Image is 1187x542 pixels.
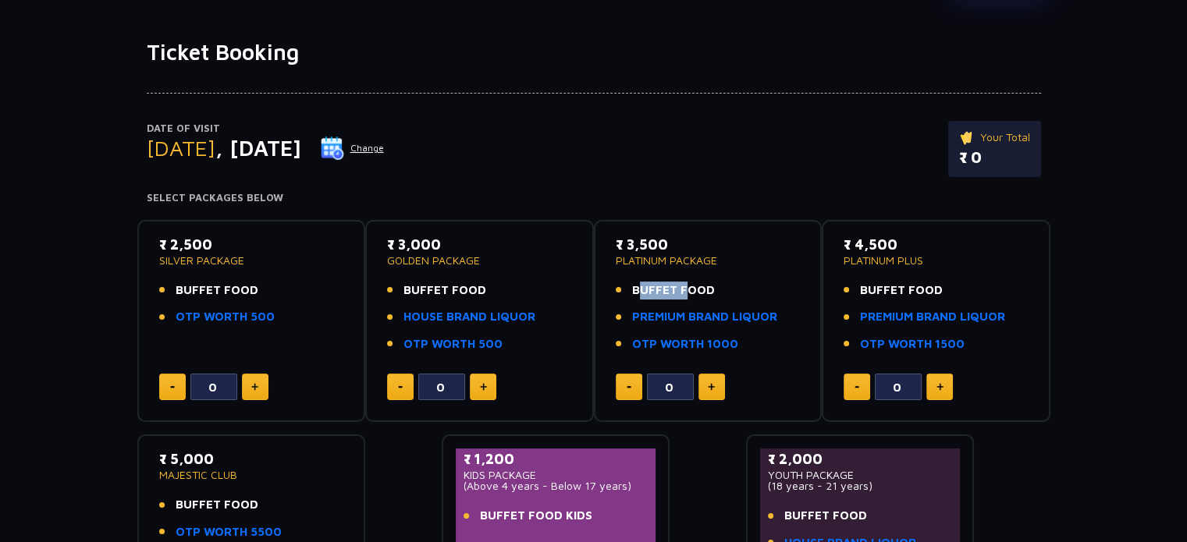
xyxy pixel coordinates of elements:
[403,335,503,353] a: OTP WORTH 500
[784,507,867,525] span: BUFFET FOOD
[480,383,487,391] img: plus
[616,255,801,266] p: PLATINUM PACKAGE
[860,308,1005,326] a: PREMIUM BRAND LIQUOR
[632,282,715,299] span: BUFFET FOOD
[176,282,258,299] span: BUFFET FOOD
[844,255,1029,266] p: PLATINUM PLUS
[403,282,486,299] span: BUFFET FOOD
[147,192,1041,204] h4: Select Packages Below
[464,480,649,491] p: (Above 4 years - Below 17 years)
[768,448,953,469] p: ₹ 2,000
[959,146,1030,169] p: ₹ 0
[159,234,344,255] p: ₹ 2,500
[860,335,965,353] a: OTP WORTH 1500
[464,448,649,469] p: ₹ 1,200
[627,386,631,388] img: minus
[616,234,801,255] p: ₹ 3,500
[768,480,953,491] p: (18 years - 21 years)
[147,135,215,161] span: [DATE]
[387,255,572,266] p: GOLDEN PACKAGE
[936,383,944,391] img: plus
[176,523,282,541] a: OTP WORTH 5500
[844,234,1029,255] p: ₹ 4,500
[176,496,258,514] span: BUFFET FOOD
[159,255,344,266] p: SILVER PACKAGE
[320,136,385,161] button: Change
[170,386,175,388] img: minus
[480,507,592,525] span: BUFFET FOOD KIDS
[768,469,953,480] p: YOUTH PACKAGE
[403,308,535,326] a: HOUSE BRAND LIQUOR
[708,383,715,391] img: plus
[398,386,403,388] img: minus
[632,335,738,353] a: OTP WORTH 1000
[860,282,943,299] span: BUFFET FOOD
[159,469,344,480] p: MAJESTIC CLUB
[215,135,301,161] span: , [DATE]
[147,39,1041,66] h1: Ticket Booking
[147,121,385,136] p: Date of Visit
[464,469,649,480] p: KIDS PACKAGE
[159,448,344,469] p: ₹ 5,000
[959,129,976,146] img: ticket
[176,308,275,326] a: OTP WORTH 500
[855,386,859,388] img: minus
[959,129,1030,146] p: Your Total
[251,383,258,391] img: plus
[387,234,572,255] p: ₹ 3,000
[632,308,777,326] a: PREMIUM BRAND LIQUOR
